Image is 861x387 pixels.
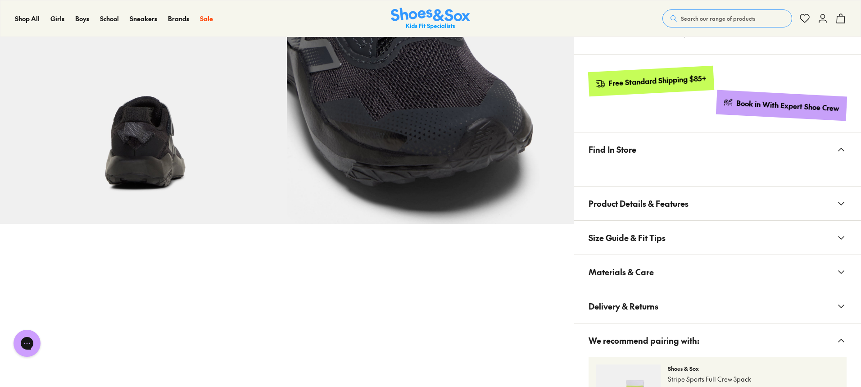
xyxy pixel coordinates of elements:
[574,132,861,166] button: Find In Store
[574,255,861,289] button: Materials & Care
[668,374,839,384] p: Stripe Sports Full Crew 3pack
[589,224,666,251] span: Size Guide & Fit Tips
[9,327,45,360] iframe: Gorgias live chat messenger
[736,98,840,114] div: Book in With Expert Shoe Crew
[589,293,658,319] span: Delivery & Returns
[168,14,189,23] a: Brands
[589,327,699,354] span: We recommend pairing with:
[574,289,861,323] button: Delivery & Returns
[574,221,861,255] button: Size Guide & Fit Tips
[574,323,861,357] button: We recommend pairing with:
[589,166,847,175] iframe: Find in Store
[588,66,714,96] a: Free Standard Shipping $85+
[589,190,689,217] span: Product Details & Features
[75,14,89,23] a: Boys
[589,136,636,163] span: Find In Store
[130,14,157,23] a: Sneakers
[716,90,847,121] a: Book in With Expert Shoe Crew
[681,14,755,23] span: Search our range of products
[391,8,470,30] a: Shoes & Sox
[608,73,707,88] div: Free Standard Shipping $85+
[391,8,470,30] img: SNS_Logo_Responsive.svg
[668,364,839,373] p: Shoes & Sox
[200,14,213,23] a: Sale
[100,14,119,23] a: School
[15,14,40,23] a: Shop All
[574,187,861,220] button: Product Details & Features
[589,259,654,285] span: Materials & Care
[50,14,64,23] a: Girls
[662,9,792,27] button: Search our range of products
[662,31,755,47] p: Receive $7.00 in Rewards with Fit Club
